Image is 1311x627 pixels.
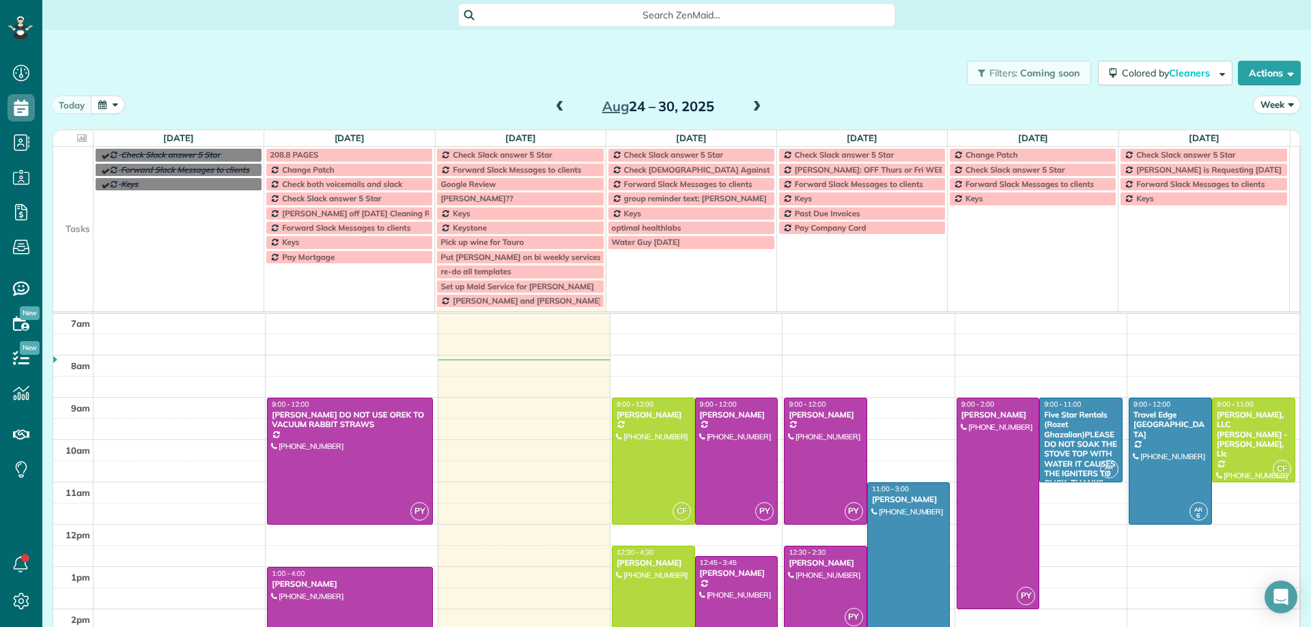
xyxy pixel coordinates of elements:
[624,208,641,218] span: Keys
[965,193,983,203] span: Keys
[617,400,653,409] span: 9:00 - 12:00
[961,400,994,409] span: 9:00 - 2:00
[1105,463,1113,471] span: AR
[1017,587,1035,605] span: PY
[673,502,691,521] span: CF
[440,193,513,203] span: [PERSON_NAME]??
[440,281,594,291] span: Set up Maid Service for [PERSON_NAME]
[845,608,863,626] span: PY
[965,164,1065,175] span: Check Slack answer 5 Star
[602,98,629,115] span: Aug
[1217,400,1254,409] span: 9:00 - 11:00
[453,222,487,233] span: Keystone
[872,484,909,493] span: 11:00 - 3:00
[755,502,774,521] span: PY
[1098,61,1232,85] button: Colored byCleaners
[71,403,90,413] span: 9am
[282,193,381,203] span: Check Slack answer 5 Star
[961,410,1036,420] div: [PERSON_NAME]
[1216,410,1291,459] div: [PERSON_NAME], LLC [PERSON_NAME] - [PERSON_NAME], Llc
[1194,506,1202,513] span: AR
[20,306,40,320] span: New
[624,179,752,189] span: Forward Slack Messages to clients
[1133,410,1208,439] div: Travel Edge [GEOGRAPHIC_DATA]
[847,132,877,143] a: [DATE]
[1136,149,1235,160] span: Check Slack answer 5 Star
[163,132,194,143] a: [DATE]
[676,132,707,143] a: [DATE]
[612,222,681,233] span: optimal healthlabs
[71,572,90,583] span: 1pm
[699,568,774,578] div: [PERSON_NAME]
[282,222,410,233] span: Forward Slack Messages to clients
[453,208,470,218] span: Keys
[20,341,40,355] span: New
[789,400,826,409] span: 9:00 - 12:00
[282,164,335,175] span: Change Patch
[795,164,957,175] span: [PERSON_NAME]: OFF Thurs or Fri WEEKLY
[795,222,866,233] span: Pay Company Card
[66,487,90,498] span: 11am
[624,149,723,160] span: Check Slack answer 5 Star
[788,558,863,568] div: [PERSON_NAME]
[1018,132,1049,143] a: [DATE]
[282,237,299,247] span: Keys
[121,164,249,175] span: Forward Slack Messages to clients
[410,502,429,521] span: PY
[282,252,335,262] span: Pay Mortgage
[440,252,601,262] span: Put [PERSON_NAME] on bi weekly services
[453,149,552,160] span: Check Slack answer 5 Star
[700,558,737,567] span: 12:45 - 3:45
[612,237,680,247] span: Water Guy [DATE]
[121,149,220,160] span: Check Slack answer 5 Star
[121,179,138,189] span: Keys
[1043,410,1118,518] div: Five Star Rentals (Rozet Ghazalian)PLEASE DO NOT SOAK THE STOVE TOP WITH WATER IT CAUSES THE IGNI...
[617,548,653,557] span: 12:30 - 4:30
[1044,400,1081,409] span: 9:00 - 11:00
[1133,400,1170,409] span: 9:00 - 12:00
[1190,510,1207,523] small: 6
[1265,581,1297,613] div: Open Intercom Messenger
[965,149,1018,160] span: Change Patch
[871,495,946,504] div: [PERSON_NAME]
[624,164,819,175] span: Check [DEMOGRAPHIC_DATA] Against Spreadsheet
[795,149,894,160] span: Check Slack answer 5 Star
[270,149,318,160] span: 208.8 PAGES
[1253,96,1301,114] button: Week
[795,179,923,189] span: Forward Slack Messages to clients
[335,132,365,143] a: [DATE]
[440,266,511,276] span: re-do all templates
[66,529,90,540] span: 12pm
[282,179,402,189] span: Check both voicemails and slack
[1136,179,1265,189] span: Forward Slack Messages to clients
[51,96,92,114] button: today
[1020,67,1080,79] span: Coming soon
[789,548,826,557] span: 12:30 - 2:30
[453,295,666,306] span: [PERSON_NAME] and [PERSON_NAME] Off Every [DATE]
[699,410,774,420] div: [PERSON_NAME]
[505,132,536,143] a: [DATE]
[440,237,524,247] span: Pick up wine for Tauro
[71,360,90,371] span: 8am
[440,179,496,189] span: Google Review
[616,558,691,568] div: [PERSON_NAME]
[453,164,581,175] span: Forward Slack Messages to clients
[271,410,429,430] div: [PERSON_NAME] DO NOT USE OREK TO VACUUM RABBIT STRAWS
[1238,61,1301,85] button: Actions
[1136,193,1153,203] span: Keys
[965,179,1094,189] span: Forward Slack Messages to clients
[573,99,744,114] h2: 24 – 30, 2025
[845,502,863,521] span: PY
[624,193,767,203] span: group reminder text: [PERSON_NAME]
[1101,467,1118,480] small: 6
[1169,67,1212,79] span: Cleaners
[271,579,429,589] div: [PERSON_NAME]
[282,208,466,218] span: [PERSON_NAME] off [DATE] Cleaning Restaurant
[272,569,305,578] span: 1:00 - 4:00
[1122,67,1215,79] span: Colored by
[616,410,691,420] div: [PERSON_NAME]
[71,614,90,625] span: 2pm
[795,208,860,218] span: Past Due Invoices
[71,318,90,329] span: 7am
[1189,132,1220,143] a: [DATE]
